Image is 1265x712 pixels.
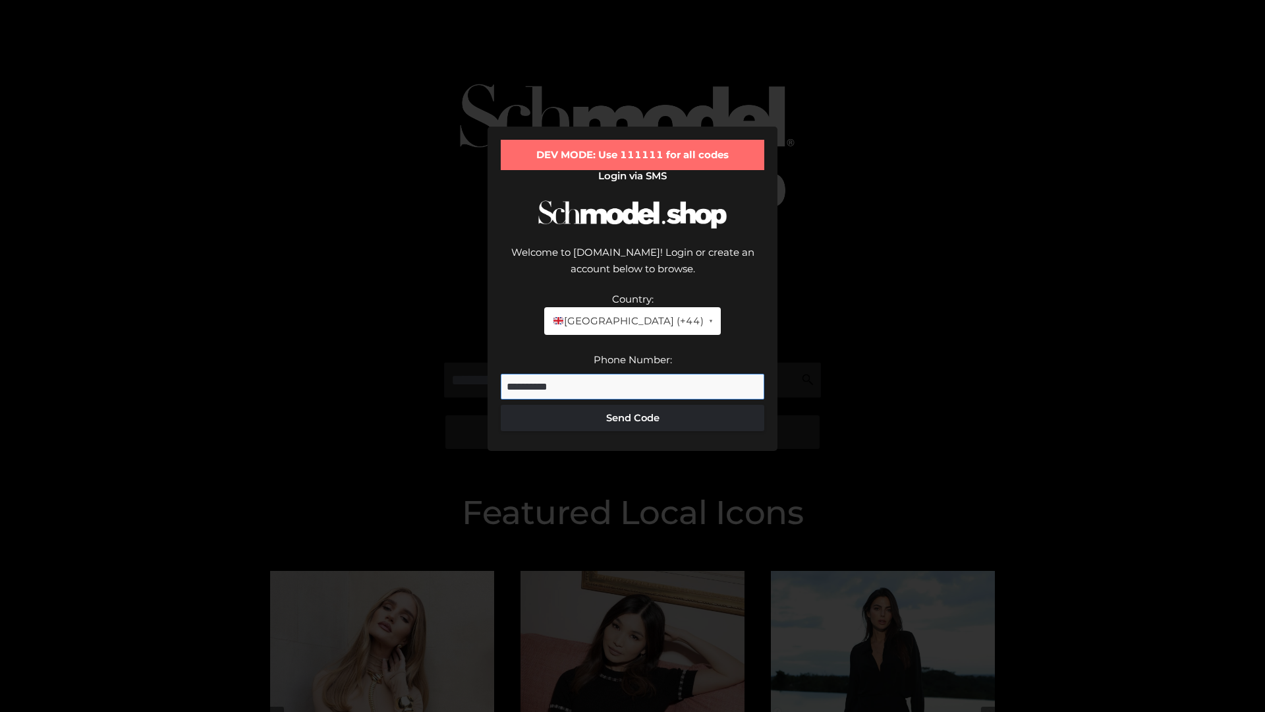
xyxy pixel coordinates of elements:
[534,189,731,241] img: Schmodel Logo
[553,316,563,326] img: 🇬🇧
[501,170,764,182] h2: Login via SMS
[594,353,672,366] label: Phone Number:
[552,312,703,330] span: [GEOGRAPHIC_DATA] (+44)
[612,293,654,305] label: Country:
[501,405,764,431] button: Send Code
[501,140,764,170] div: DEV MODE: Use 111111 for all codes
[501,244,764,291] div: Welcome to [DOMAIN_NAME]! Login or create an account below to browse.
